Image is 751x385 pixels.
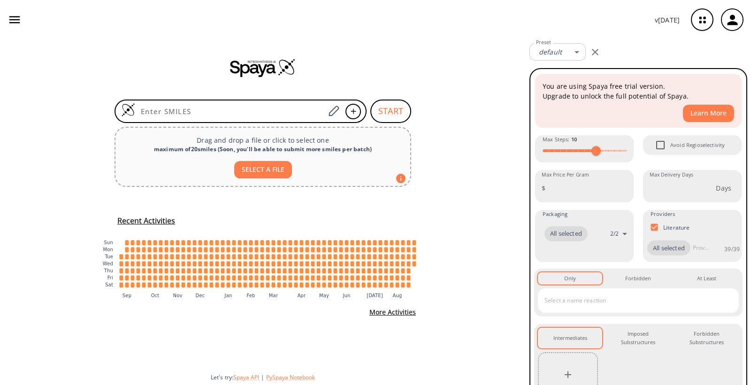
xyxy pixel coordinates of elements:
[105,282,113,287] text: Sat
[298,293,306,298] text: Apr
[553,334,587,342] div: Intermediates
[674,272,739,285] button: At Least
[542,183,545,193] p: $
[682,330,731,347] div: Forbidden Substructures
[151,293,160,298] text: Oct
[370,100,411,123] button: START
[103,247,113,252] text: Mon
[123,145,403,154] div: maximum of 20 smiles ( Soon, you'll be able to submit more smiles per batch )
[366,304,420,321] button: More Activities
[259,373,266,381] span: |
[610,230,619,238] p: 2 / 2
[123,293,131,298] text: Sep
[123,135,403,145] p: Drag and drop a file or click to select one
[538,272,602,285] button: Only
[107,275,113,280] text: Fri
[651,210,675,218] span: Providers
[606,272,670,285] button: Forbidden
[650,171,693,178] label: Max Delivery Days
[121,103,135,117] img: Logo Spaya
[104,268,113,273] text: Thu
[367,293,383,298] text: [DATE]
[625,274,651,283] div: Forbidden
[697,274,716,283] div: At Least
[114,213,179,229] button: Recent Activities
[269,293,278,298] text: Mar
[135,107,325,116] input: Enter SMILES
[173,293,183,298] text: Nov
[663,223,690,231] p: Literature
[104,254,113,259] text: Tue
[103,240,113,287] g: y-axis tick label
[543,135,577,144] span: Max Steps :
[674,328,739,349] button: Forbidden Substructures
[647,244,690,253] span: All selected
[211,373,522,381] div: Let's try:
[655,15,680,25] p: v [DATE]
[571,136,577,143] strong: 10
[233,373,259,381] button: Spaya API
[613,330,663,347] div: Imposed Substructures
[117,216,175,226] h5: Recent Activities
[393,293,402,298] text: Aug
[724,245,740,253] p: 39 / 39
[543,81,734,101] p: You are using Spaya free trial version. Upgrade to unlock the full potential of Spaya.
[246,293,255,298] text: Feb
[542,293,720,308] input: Select a name reaction
[230,58,296,77] img: Spaya logo
[542,171,589,178] label: Max Price Per Gram
[670,141,725,149] span: Avoid Regioselectivity
[342,293,350,298] text: Jun
[544,229,588,239] span: All selected
[123,293,402,298] g: x-axis tick label
[538,328,602,349] button: Intermediates
[690,240,711,255] input: Provider name
[103,261,113,266] text: Wed
[539,47,562,56] em: default
[606,328,670,349] button: Imposed Substructures
[266,373,315,381] button: PySpaya Notebook
[683,105,734,122] button: Learn More
[651,135,670,155] span: Avoid Regioselectivity
[120,240,416,287] g: cell
[536,39,551,46] label: Preset
[564,274,576,283] div: Only
[196,293,205,298] text: Dec
[104,240,113,245] text: Sun
[224,293,232,298] text: Jan
[319,293,329,298] text: May
[234,161,292,178] button: SELECT A FILE
[543,210,567,218] span: Packaging
[716,183,731,193] p: Days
